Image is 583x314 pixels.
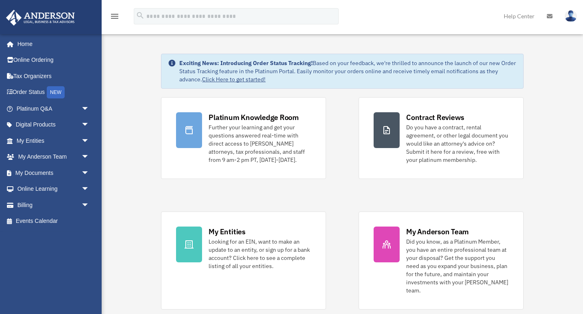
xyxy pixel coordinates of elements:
span: arrow_drop_down [81,133,98,149]
span: arrow_drop_down [81,117,98,133]
span: arrow_drop_down [81,197,98,214]
a: Platinum Q&Aarrow_drop_down [6,100,102,117]
a: menu [110,14,120,21]
i: search [136,11,145,20]
div: Did you know, as a Platinum Member, you have an entire professional team at your disposal? Get th... [406,238,509,294]
i: menu [110,11,120,21]
a: Order StatusNEW [6,84,102,101]
div: My Entities [209,227,245,237]
div: My Anderson Team [406,227,469,237]
a: Click Here to get started! [202,76,265,83]
a: Platinum Knowledge Room Further your learning and get your questions answered real-time with dire... [161,97,326,179]
a: Online Ordering [6,52,102,68]
span: arrow_drop_down [81,165,98,181]
div: Do you have a contract, rental agreement, or other legal document you would like an attorney's ad... [406,123,509,164]
a: Home [6,36,98,52]
div: Further your learning and get your questions answered real-time with direct access to [PERSON_NAM... [209,123,311,164]
div: Looking for an EIN, want to make an update to an entity, or sign up for a bank account? Click her... [209,238,311,270]
div: Platinum Knowledge Room [209,112,299,122]
img: Anderson Advisors Platinum Portal [4,10,77,26]
a: My Documentsarrow_drop_down [6,165,102,181]
div: Contract Reviews [406,112,464,122]
a: My Anderson Team Did you know, as a Platinum Member, you have an entire professional team at your... [359,212,524,310]
div: NEW [47,86,65,98]
a: My Entities Looking for an EIN, want to make an update to an entity, or sign up for a bank accoun... [161,212,326,310]
a: Events Calendar [6,213,102,229]
span: arrow_drop_down [81,149,98,166]
span: arrow_drop_down [81,100,98,117]
a: My Anderson Teamarrow_drop_down [6,149,102,165]
a: Tax Organizers [6,68,102,84]
a: Online Learningarrow_drop_down [6,181,102,197]
img: User Pic [565,10,577,22]
a: Digital Productsarrow_drop_down [6,117,102,133]
a: Contract Reviews Do you have a contract, rental agreement, or other legal document you would like... [359,97,524,179]
a: Billingarrow_drop_down [6,197,102,213]
div: Based on your feedback, we're thrilled to announce the launch of our new Order Status Tracking fe... [179,59,516,83]
strong: Exciting News: Introducing Order Status Tracking! [179,59,313,67]
a: My Entitiesarrow_drop_down [6,133,102,149]
span: arrow_drop_down [81,181,98,198]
